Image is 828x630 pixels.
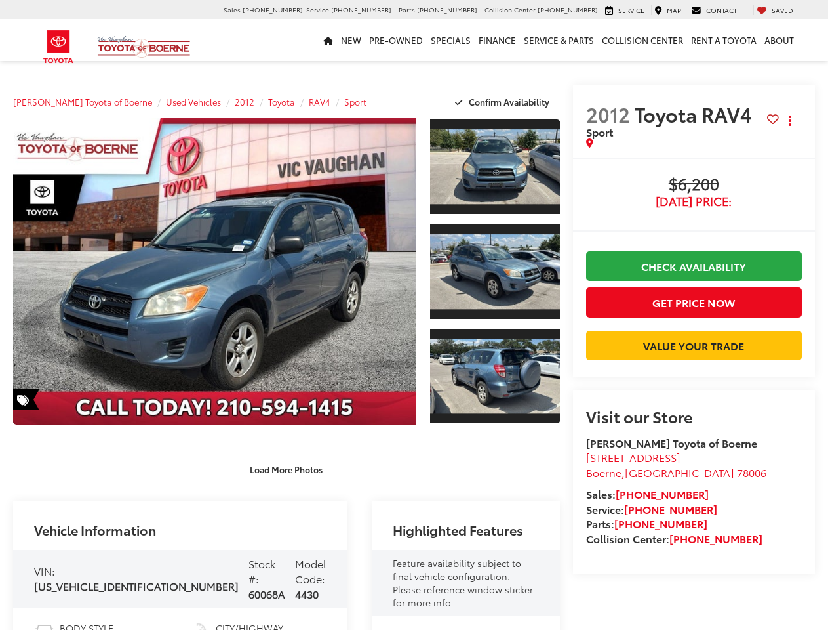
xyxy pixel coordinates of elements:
button: Confirm Availability [448,91,560,114]
button: Get Price Now [586,287,802,317]
span: 78006 [737,465,766,480]
a: [PHONE_NUMBER] [616,486,709,501]
span: Parts [399,5,415,14]
span: [PHONE_NUMBER] [331,5,391,14]
button: Actions [779,109,802,132]
img: Vic Vaughan Toyota of Boerne [97,35,191,58]
img: Toyota [34,26,83,68]
a: [PHONE_NUMBER] [669,531,762,546]
strong: Parts: [586,516,707,531]
a: Finance [475,19,520,61]
span: Collision Center [484,5,536,14]
span: Toyota RAV4 [635,100,757,128]
a: New [337,19,365,61]
span: Sales [224,5,241,14]
span: [STREET_ADDRESS] [586,450,680,465]
span: Saved [772,5,793,15]
span: $6,200 [586,175,802,195]
span: [PHONE_NUMBER] [538,5,598,14]
a: Sport [344,96,366,108]
a: Collision Center [598,19,687,61]
a: Contact [688,5,740,16]
span: VIN: [34,563,55,578]
span: [GEOGRAPHIC_DATA] [625,465,734,480]
a: Check Availability [586,251,802,281]
a: Home [319,19,337,61]
strong: Sales: [586,486,709,501]
span: Feature availability subject to final vehicle configuration. Please reference window sticker for ... [393,556,533,609]
span: [US_VEHICLE_IDENTIFICATION_NUMBER] [34,578,239,593]
span: 4430 [295,586,319,601]
span: dropdown dots [789,115,791,126]
span: Sport [586,124,613,139]
span: Confirm Availability [469,96,549,108]
span: Stock #: [248,556,275,586]
a: Map [651,5,684,16]
a: About [760,19,798,61]
h2: Visit our Store [586,408,802,425]
span: Model Code: [295,556,326,586]
h2: Vehicle Information [34,522,156,537]
span: [PHONE_NUMBER] [243,5,303,14]
a: Specials [427,19,475,61]
a: Expand Photo 2 [430,222,560,320]
button: Load More Photos [241,458,332,481]
a: Toyota [268,96,295,108]
a: [PHONE_NUMBER] [614,516,707,531]
span: 2012 [586,100,630,128]
img: 2012 Toyota RAV4 Sport [429,129,561,204]
span: [DATE] Price: [586,195,802,208]
a: Expand Photo 0 [13,118,416,425]
a: RAV4 [309,96,330,108]
span: Map [667,5,681,15]
img: 2012 Toyota RAV4 Sport [429,234,561,309]
a: 2012 [235,96,254,108]
a: [PHONE_NUMBER] [624,501,717,516]
a: Expand Photo 3 [430,327,560,425]
a: Used Vehicles [166,96,221,108]
a: Rent a Toyota [687,19,760,61]
strong: Service: [586,501,717,516]
strong: [PERSON_NAME] Toyota of Boerne [586,435,757,450]
a: Service [602,5,648,16]
span: Contact [706,5,737,15]
strong: Collision Center: [586,531,762,546]
a: [STREET_ADDRESS] Boerne,[GEOGRAPHIC_DATA] 78006 [586,450,766,480]
a: [PERSON_NAME] Toyota of Boerne [13,96,152,108]
span: Special [13,389,39,410]
a: My Saved Vehicles [753,5,797,16]
span: , [586,465,766,480]
a: Service & Parts: Opens in a new tab [520,19,598,61]
span: Boerne [586,465,621,480]
a: Value Your Trade [586,331,802,360]
span: [PHONE_NUMBER] [417,5,477,14]
span: Service [618,5,644,15]
h2: Highlighted Features [393,522,523,537]
a: Pre-Owned [365,19,427,61]
a: Expand Photo 1 [430,118,560,215]
img: 2012 Toyota RAV4 Sport [9,117,420,426]
img: 2012 Toyota RAV4 Sport [429,339,561,413]
span: 60068A [248,586,285,601]
span: Service [306,5,329,14]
